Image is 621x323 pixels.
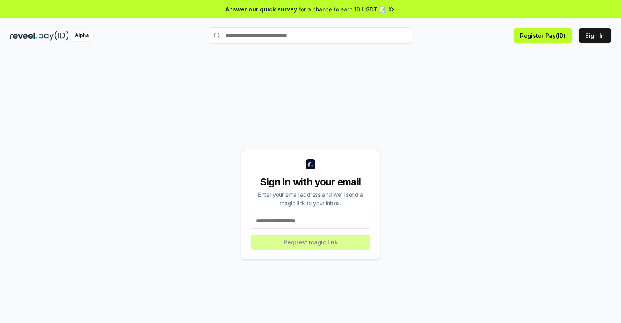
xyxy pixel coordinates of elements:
button: Register Pay(ID) [514,28,572,43]
img: logo_small [306,159,315,169]
div: Alpha [70,31,93,41]
img: reveel_dark [10,31,37,41]
button: Sign In [579,28,611,43]
div: Sign in with your email [251,176,370,189]
div: Enter your email address and we’ll send a magic link to your inbox. [251,190,370,207]
span: for a chance to earn 10 USDT 📝 [299,5,386,13]
img: pay_id [39,31,69,41]
span: Answer our quick survey [225,5,297,13]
